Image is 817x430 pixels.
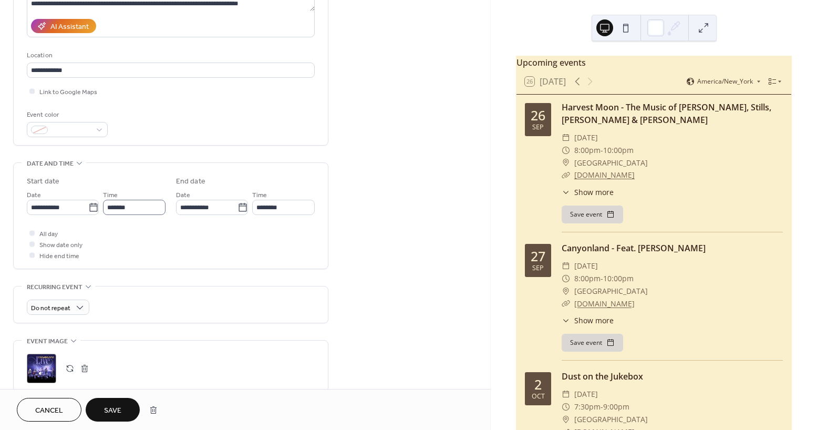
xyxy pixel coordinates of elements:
div: 26 [531,109,545,122]
span: [DATE] [574,388,598,401]
span: 7:30pm [574,401,601,413]
span: Show more [574,187,614,198]
span: - [601,272,603,285]
span: Link to Google Maps [39,87,97,98]
div: Sep [532,265,544,272]
div: ​ [562,315,570,326]
span: Date and time [27,158,74,169]
a: Dust on the Jukebox [562,371,643,382]
span: 9:00pm [603,401,629,413]
div: ​ [562,285,570,298]
span: 10:00pm [603,272,634,285]
div: ​ [562,169,570,181]
div: Event color [27,109,106,120]
span: 10:00pm [603,144,634,157]
span: Date [27,190,41,201]
a: [DOMAIN_NAME] [574,170,635,180]
span: All day [39,229,58,240]
div: Upcoming events [516,56,791,69]
span: Recurring event [27,282,82,293]
div: ​ [562,413,570,426]
button: Save event [562,206,623,223]
span: Do not repeat [31,302,70,314]
span: Cancel [35,405,63,416]
span: [GEOGRAPHIC_DATA] [574,413,648,426]
span: Date [176,190,190,201]
div: Sep [532,124,544,131]
span: 8:00pm [574,272,601,285]
div: AI Assistant [50,22,89,33]
span: Time [103,190,118,201]
span: - [601,144,603,157]
span: Show date only [39,240,82,251]
div: ​ [562,260,570,272]
span: [DATE] [574,131,598,144]
span: Event image [27,336,68,347]
span: America/New_York [697,78,753,85]
span: - [601,401,603,413]
span: Save [104,405,121,416]
a: Canyonland - Feat. [PERSON_NAME] [562,242,706,254]
div: Location [27,50,313,61]
span: [GEOGRAPHIC_DATA] [574,157,648,169]
div: ​ [562,401,570,413]
div: ​ [562,272,570,285]
div: ​ [562,388,570,401]
button: Save [86,398,140,422]
span: Hide end time [39,251,79,262]
button: AI Assistant [31,19,96,33]
div: ​ [562,187,570,198]
span: Time [252,190,267,201]
div: Start date [27,176,59,187]
span: 8:00pm [574,144,601,157]
button: Save event [562,334,623,352]
a: Harvest Moon - The Music of [PERSON_NAME], Stills, [PERSON_NAME] & [PERSON_NAME] [562,101,771,126]
span: Show more [574,315,614,326]
button: Cancel [17,398,81,422]
button: ​Show more [562,187,614,198]
div: ​ [562,298,570,310]
span: [GEOGRAPHIC_DATA] [574,285,648,298]
a: [DOMAIN_NAME] [574,299,635,309]
div: Oct [532,393,545,400]
div: ​ [562,131,570,144]
div: ; [27,354,56,383]
button: ​Show more [562,315,614,326]
span: [DATE] [574,260,598,272]
div: ​ [562,144,570,157]
div: 2 [534,378,542,391]
div: ​ [562,157,570,169]
div: 27 [531,250,545,263]
div: End date [176,176,205,187]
